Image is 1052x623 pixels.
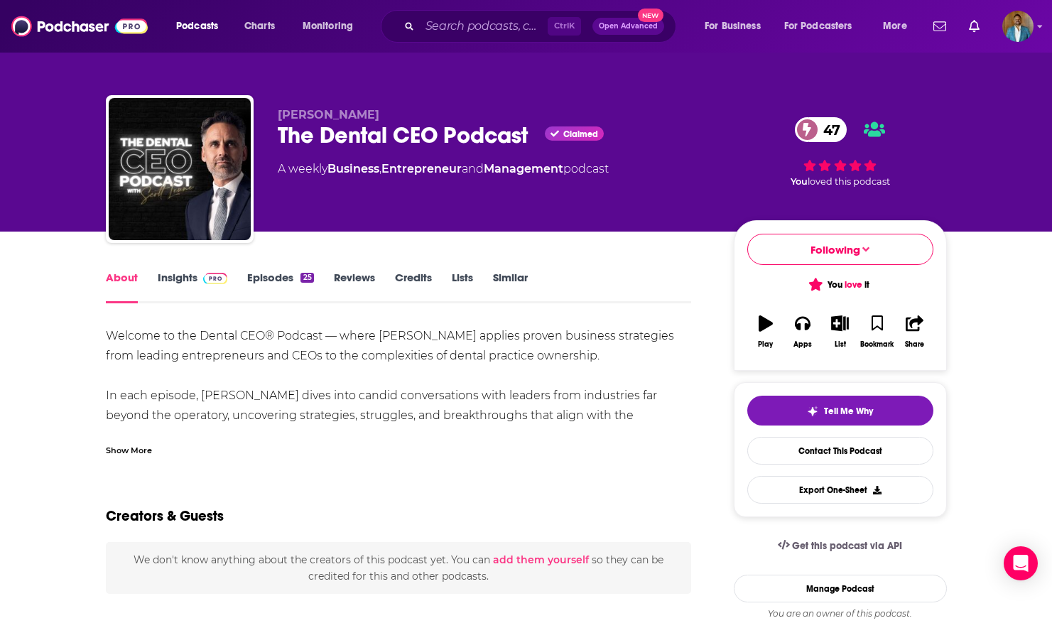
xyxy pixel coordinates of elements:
div: List [835,340,846,349]
span: You it [810,279,869,291]
div: 47Youloved this podcast [734,108,947,196]
div: Apps [793,340,812,349]
span: We don't know anything about the creators of this podcast yet . You can so they can be credited f... [134,553,663,582]
div: Play [758,340,773,349]
div: Bookmark [860,340,894,349]
div: 25 [300,273,313,283]
button: open menu [775,15,873,38]
button: Apps [784,306,821,357]
a: Get this podcast via API [766,529,914,563]
button: add them yourself [493,554,589,565]
img: tell me why sparkle [807,406,818,417]
span: Get this podcast via API [792,540,902,552]
span: Tell Me Why [824,406,873,417]
a: Show notifications dropdown [963,14,985,38]
a: Lists [452,271,473,303]
span: New [638,9,663,22]
button: Following [747,234,933,265]
span: loved this podcast [808,176,890,187]
span: Logged in as smortier42491 [1002,11,1034,42]
a: Management [484,162,563,175]
span: Monitoring [303,16,353,36]
a: Similar [493,271,528,303]
div: Search podcasts, credits, & more... [394,10,690,43]
button: Open AdvancedNew [592,18,664,35]
input: Search podcasts, credits, & more... [420,15,548,38]
a: About [106,271,138,303]
span: For Business [705,16,761,36]
span: More [883,16,907,36]
a: InsightsPodchaser Pro [158,271,228,303]
span: Claimed [563,131,598,138]
button: open menu [695,15,779,38]
img: Podchaser - Follow, Share and Rate Podcasts [11,13,148,40]
div: Open Intercom Messenger [1004,546,1038,580]
span: [PERSON_NAME] [278,108,379,121]
img: Podchaser Pro [203,273,228,284]
img: User Profile [1002,11,1034,42]
a: 47 [795,117,847,142]
button: List [821,306,858,357]
span: You [791,176,808,187]
a: Business [327,162,379,175]
span: Ctrl K [548,17,581,36]
span: Charts [244,16,275,36]
a: Credits [395,271,432,303]
a: Episodes25 [247,271,313,303]
h2: Creators & Guests [106,507,224,525]
button: Export One-Sheet [747,476,933,504]
span: and [462,162,484,175]
a: Manage Podcast [734,575,947,602]
span: love [845,279,862,291]
img: The Dental CEO Podcast [109,98,251,240]
span: 47 [809,117,847,142]
span: Following [810,243,860,256]
a: Show notifications dropdown [928,14,952,38]
span: Podcasts [176,16,218,36]
button: tell me why sparkleTell Me Why [747,396,933,426]
span: For Podcasters [784,16,852,36]
button: Show profile menu [1002,11,1034,42]
a: Charts [235,15,283,38]
a: Reviews [334,271,375,303]
div: Welcome to the Dental CEO® Podcast — where [PERSON_NAME] applies proven business strategies from ... [106,326,692,525]
button: open menu [293,15,372,38]
div: Share [905,340,924,349]
button: Share [896,306,933,357]
div: You are an owner of this podcast. [734,608,947,619]
span: Open Advanced [599,23,658,30]
button: open menu [873,15,925,38]
a: Entrepreneur [381,162,462,175]
button: Play [747,306,784,357]
a: Contact This Podcast [747,437,933,465]
button: You love it [747,271,933,298]
span: , [379,162,381,175]
div: A weekly podcast [278,161,609,178]
button: open menu [166,15,237,38]
button: Bookmark [859,306,896,357]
